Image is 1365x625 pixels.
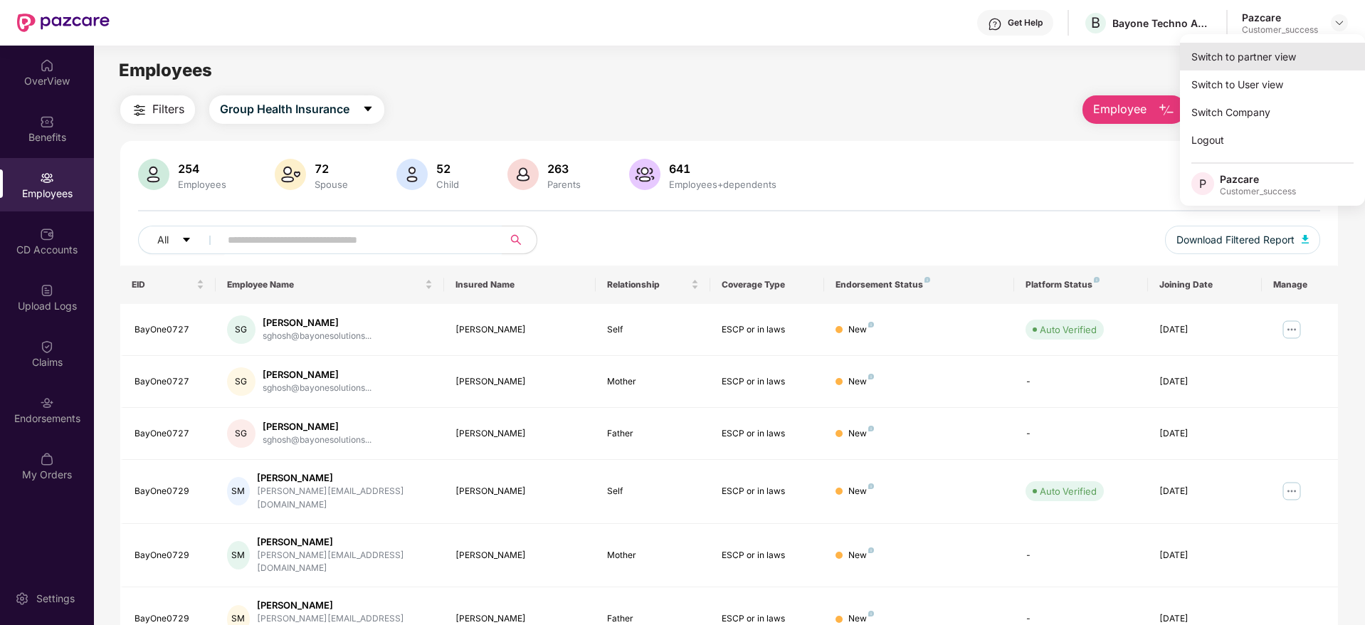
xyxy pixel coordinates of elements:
[120,95,195,124] button: Filters
[1242,11,1318,24] div: Pazcare
[40,340,54,354] img: svg+xml;base64,PHN2ZyBpZD0iQ2xhaW0iIHhtbG5zPSJodHRwOi8vd3d3LnczLm9yZy8yMDAwL3N2ZyIgd2lkdGg9IjIwIi...
[131,102,148,119] img: svg+xml;base64,PHN2ZyB4bWxucz0iaHR0cDovL3d3dy53My5vcmcvMjAwMC9zdmciIHdpZHRoPSIyNCIgaGVpZ2h0PSIyNC...
[1091,14,1100,31] span: B
[257,599,433,612] div: [PERSON_NAME]
[257,549,433,576] div: [PERSON_NAME][EMAIL_ADDRESS][DOMAIN_NAME]
[1014,524,1147,588] td: -
[135,485,204,498] div: BayOne0729
[396,159,428,190] img: svg+xml;base64,PHN2ZyB4bWxucz0iaHR0cDovL3d3dy53My5vcmcvMjAwMC9zdmciIHhtbG5zOnhsaW5rPSJodHRwOi8vd3...
[1220,172,1296,186] div: Pazcare
[607,549,698,562] div: Mother
[455,427,585,441] div: [PERSON_NAME]
[444,266,596,304] th: Insured Name
[455,375,585,389] div: [PERSON_NAME]
[848,375,874,389] div: New
[263,330,371,343] div: sghosh@bayonesolutions...
[848,323,874,337] div: New
[181,235,191,246] span: caret-down
[119,60,212,80] span: Employees
[848,549,874,562] div: New
[607,279,687,290] span: Relationship
[257,535,433,549] div: [PERSON_NAME]
[848,427,874,441] div: New
[263,434,371,447] div: sghosh@bayonesolutions...
[722,549,813,562] div: ESCP or in laws
[1159,375,1250,389] div: [DATE]
[1159,323,1250,337] div: [DATE]
[1040,484,1097,498] div: Auto Verified
[722,427,813,441] div: ESCP or in laws
[596,266,710,304] th: Relationship
[1165,226,1320,254] button: Download Filtered Report
[263,316,371,330] div: [PERSON_NAME]
[629,159,660,190] img: svg+xml;base64,PHN2ZyB4bWxucz0iaHR0cDovL3d3dy53My5vcmcvMjAwMC9zdmciIHhtbG5zOnhsaW5rPSJodHRwOi8vd3...
[40,283,54,298] img: svg+xml;base64,PHN2ZyBpZD0iVXBsb2FkX0xvZ3MiIGRhdGEtbmFtZT0iVXBsb2FkIExvZ3MiIHhtbG5zPSJodHRwOi8vd3...
[1180,43,1365,70] div: Switch to partner view
[868,374,874,379] img: svg+xml;base64,PHN2ZyB4bWxucz0iaHR0cDovL3d3dy53My5vcmcvMjAwMC9zdmciIHdpZHRoPSI4IiBoZWlnaHQ9IjgiIH...
[40,227,54,241] img: svg+xml;base64,PHN2ZyBpZD0iQ0RfQWNjb3VudHMiIGRhdGEtbmFtZT0iQ0QgQWNjb3VudHMiIHhtbG5zPSJodHRwOi8vd3...
[1220,186,1296,197] div: Customer_success
[722,375,813,389] div: ESCP or in laws
[502,226,537,254] button: search
[1159,427,1250,441] div: [DATE]
[362,103,374,116] span: caret-down
[507,159,539,190] img: svg+xml;base64,PHN2ZyB4bWxucz0iaHR0cDovL3d3dy53My5vcmcvMjAwMC9zdmciIHhtbG5zOnhsaW5rPSJodHRwOi8vd3...
[722,485,813,498] div: ESCP or in laws
[138,226,225,254] button: Allcaret-down
[40,115,54,129] img: svg+xml;base64,PHN2ZyBpZD0iQmVuZWZpdHMiIHhtbG5zPSJodHRwOi8vd3d3LnczLm9yZy8yMDAwL3N2ZyIgd2lkdGg9Ij...
[216,266,444,304] th: Employee Name
[455,485,585,498] div: [PERSON_NAME]
[1014,408,1147,460] td: -
[263,420,371,434] div: [PERSON_NAME]
[1148,266,1262,304] th: Joining Date
[257,485,433,512] div: [PERSON_NAME][EMAIL_ADDRESS][DOMAIN_NAME]
[32,592,79,606] div: Settings
[40,58,54,73] img: svg+xml;base64,PHN2ZyBpZD0iSG9tZSIgeG1sbnM9Imh0dHA6Ly93d3cudzMub3JnLzIwMDAvc3ZnIiB3aWR0aD0iMjAiIG...
[227,279,422,290] span: Employee Name
[1008,17,1043,28] div: Get Help
[1094,277,1100,283] img: svg+xml;base64,PHN2ZyB4bWxucz0iaHR0cDovL3d3dy53My5vcmcvMjAwMC9zdmciIHdpZHRoPSI4IiBoZWlnaHQ9IjgiIH...
[263,382,371,395] div: sghosh@bayonesolutions...
[40,452,54,466] img: svg+xml;base64,PHN2ZyBpZD0iTXlfT3JkZXJzIiBkYXRhLW5hbWU9Ik15IE9yZGVycyIgeG1sbnM9Imh0dHA6Ly93d3cudz...
[848,485,874,498] div: New
[868,547,874,553] img: svg+xml;base64,PHN2ZyB4bWxucz0iaHR0cDovL3d3dy53My5vcmcvMjAwMC9zdmciIHdpZHRoPSI4IiBoZWlnaHQ9IjgiIH...
[263,368,371,382] div: [PERSON_NAME]
[1040,322,1097,337] div: Auto Verified
[312,162,351,176] div: 72
[1302,235,1309,243] img: svg+xml;base64,PHN2ZyB4bWxucz0iaHR0cDovL3d3dy53My5vcmcvMjAwMC9zdmciIHhtbG5zOnhsaW5rPSJodHRwOi8vd3...
[1280,480,1303,503] img: manageButton
[607,375,698,389] div: Mother
[607,485,698,498] div: Self
[209,95,384,124] button: Group Health Insurancecaret-down
[1180,70,1365,98] div: Switch to User view
[1093,100,1147,118] span: Employee
[227,315,255,344] div: SG
[607,323,698,337] div: Self
[1242,24,1318,36] div: Customer_success
[1176,232,1295,248] span: Download Filtered Report
[868,322,874,327] img: svg+xml;base64,PHN2ZyB4bWxucz0iaHR0cDovL3d3dy53My5vcmcvMjAwMC9zdmciIHdpZHRoPSI4IiBoZWlnaHQ9IjgiIH...
[1159,485,1250,498] div: [DATE]
[15,592,29,606] img: svg+xml;base64,PHN2ZyBpZD0iU2V0dGluZy0yMHgyMCIgeG1sbnM9Imh0dHA6Ly93d3cudzMub3JnLzIwMDAvc3ZnIiB3aW...
[40,171,54,185] img: svg+xml;base64,PHN2ZyBpZD0iRW1wbG95ZWVzIiB4bWxucz0iaHR0cDovL3d3dy53My5vcmcvMjAwMC9zdmciIHdpZHRoPS...
[1159,549,1250,562] div: [DATE]
[132,279,194,290] span: EID
[1262,266,1338,304] th: Manage
[455,549,585,562] div: [PERSON_NAME]
[135,323,204,337] div: BayOne0727
[257,471,433,485] div: [PERSON_NAME]
[722,323,813,337] div: ESCP or in laws
[175,179,229,190] div: Employees
[868,483,874,489] img: svg+xml;base64,PHN2ZyB4bWxucz0iaHR0cDovL3d3dy53My5vcmcvMjAwMC9zdmciIHdpZHRoPSI4IiBoZWlnaHQ9IjgiIH...
[138,159,169,190] img: svg+xml;base64,PHN2ZyB4bWxucz0iaHR0cDovL3d3dy53My5vcmcvMjAwMC9zdmciIHhtbG5zOnhsaW5rPSJodHRwOi8vd3...
[227,477,250,505] div: SM
[135,375,204,389] div: BayOne0727
[120,266,216,304] th: EID
[1158,102,1175,119] img: svg+xml;base64,PHN2ZyB4bWxucz0iaHR0cDovL3d3dy53My5vcmcvMjAwMC9zdmciIHhtbG5zOnhsaW5rPSJodHRwOi8vd3...
[1199,175,1206,192] span: P
[502,234,529,246] span: search
[433,179,462,190] div: Child
[227,367,255,396] div: SG
[868,426,874,431] img: svg+xml;base64,PHN2ZyB4bWxucz0iaHR0cDovL3d3dy53My5vcmcvMjAwMC9zdmciIHdpZHRoPSI4IiBoZWlnaHQ9IjgiIH...
[1026,279,1136,290] div: Platform Status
